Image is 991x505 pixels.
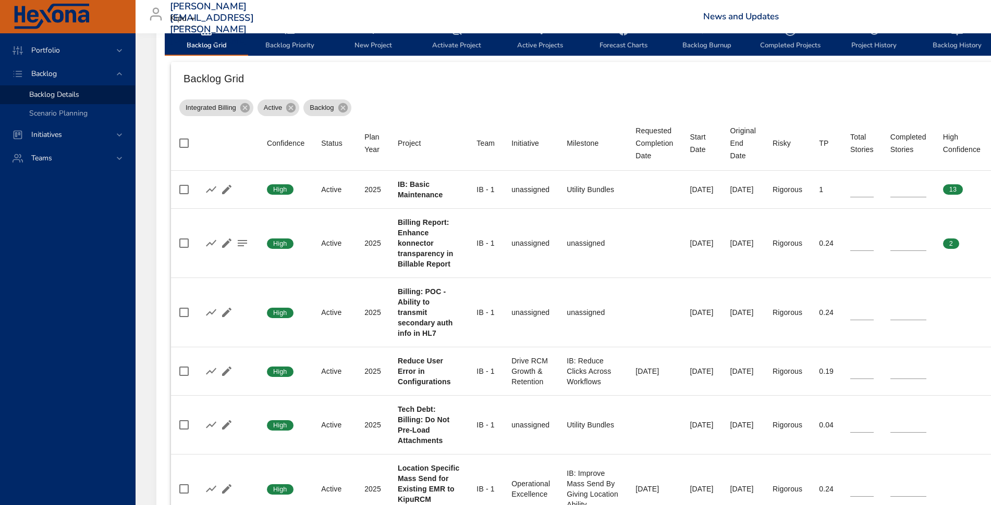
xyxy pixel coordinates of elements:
div: 2025 [364,366,381,376]
span: High Confidence [943,131,981,156]
div: Active [321,238,348,248]
span: High [267,421,293,430]
div: [DATE] [730,420,756,430]
div: 2025 [364,484,381,494]
div: Total Stories [850,131,874,156]
span: 0 [943,421,959,430]
div: Rigorous [773,366,802,376]
div: Utility Bundles [567,184,619,195]
span: Backlog Details [29,90,79,99]
span: High [267,185,293,194]
div: Original End Date [730,124,756,162]
button: Edit Project Details [219,481,235,497]
span: Backlog Burnup [671,24,742,52]
div: Sort [773,137,791,149]
div: Status [321,137,342,149]
div: Active [321,484,348,494]
div: Sort [364,131,381,156]
div: [DATE] [690,420,714,430]
div: unassigned [567,238,619,248]
div: 0.24 [819,307,834,318]
a: News and Updates [703,10,779,22]
div: 2025 [364,184,381,195]
button: Show Burnup [203,363,219,379]
b: IB: Basic Maintenance [398,180,443,199]
span: Forecast Charts [588,24,659,52]
div: Rigorous [773,307,802,318]
span: 2 [943,239,959,248]
button: Edit Project Details [219,363,235,379]
span: High [267,308,293,318]
button: Edit Project Details [219,235,235,251]
span: High [267,485,293,494]
div: IB: Reduce Clicks Across Workflows [567,356,619,387]
div: [DATE] [730,307,756,318]
div: Rigorous [773,238,802,248]
div: unassigned [511,184,550,195]
div: Active [321,420,348,430]
span: Risky [773,137,802,149]
div: unassigned [567,307,619,318]
span: Initiatives [23,130,70,140]
span: New Project [338,24,409,52]
div: [DATE] [730,238,756,248]
button: Show Burnup [203,235,219,251]
div: IB - 1 [476,184,495,195]
span: Integrated Billing [179,103,242,113]
div: Sort [476,137,495,149]
span: Start Date [690,131,714,156]
div: 0.24 [819,238,834,248]
div: Drive RCM Growth & Retention [511,356,550,387]
div: Initiative [511,137,539,149]
span: Backlog [303,103,340,113]
div: Project [398,137,421,149]
div: 0.04 [819,420,834,430]
div: 2025 [364,307,381,318]
div: Team [476,137,495,149]
span: Backlog [23,69,65,79]
div: Utility Bundles [567,420,619,430]
span: Backlog Priority [254,24,325,52]
div: Kipu [170,10,199,27]
div: [DATE] [730,184,756,195]
div: Rigorous [773,184,802,195]
div: Plan Year [364,131,381,156]
span: Milestone [567,137,619,149]
div: Risky [773,137,791,149]
div: Sort [819,137,828,149]
span: 0 [943,308,959,318]
span: TP [819,137,834,149]
div: [DATE] [635,484,673,494]
button: Edit Project Details [219,417,235,433]
span: Initiative [511,137,550,149]
span: High [267,367,293,376]
div: unassigned [511,420,550,430]
span: Active [258,103,288,113]
span: Project History [838,24,909,52]
span: Portfolio [23,45,68,55]
b: Billing: POC - Ability to transmit secondary auth info in HL7 [398,287,453,337]
div: [DATE] [690,307,714,318]
div: IB - 1 [476,366,495,376]
img: Hexona [13,4,91,30]
div: Sort [850,131,874,156]
div: Sort [730,124,756,162]
div: Active [258,99,299,116]
div: 1 [819,184,834,195]
div: Sort [635,124,673,162]
div: Sort [398,137,421,149]
div: Rigorous [773,484,802,494]
div: Active [321,184,348,195]
b: Reduce User Error in Configurations [398,357,451,386]
div: [DATE] [690,366,714,376]
button: Show Burnup [203,417,219,433]
div: Sort [943,131,981,156]
div: Backlog [303,99,351,116]
div: Confidence [267,137,304,149]
div: Sort [321,137,342,149]
span: Completed Stories [890,131,926,156]
span: Completed Projects [755,24,826,52]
